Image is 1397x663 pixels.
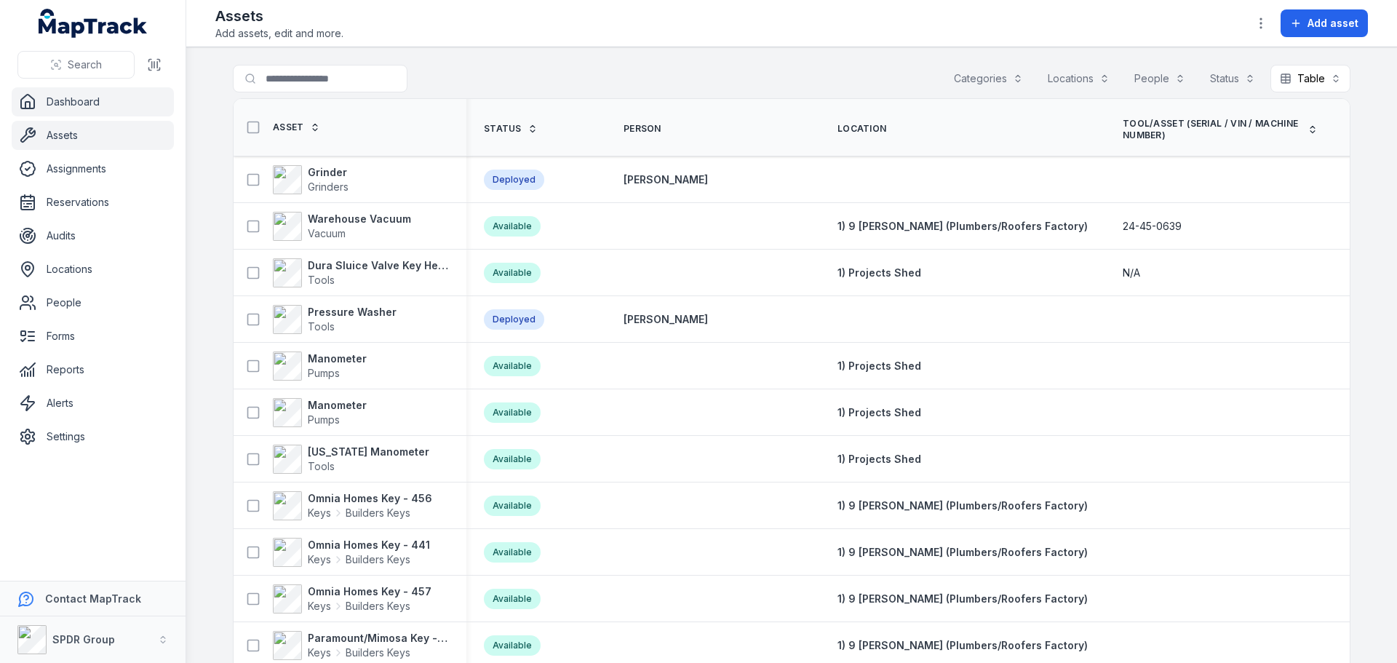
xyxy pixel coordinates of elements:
strong: Pressure Washer [308,305,397,319]
span: Grinders [308,180,349,193]
div: Deployed [484,309,544,330]
strong: Omnia Homes Key - 457 [308,584,431,599]
div: Available [484,589,541,609]
button: Search [17,51,135,79]
button: Status [1201,65,1265,92]
a: [US_STATE] ManometerTools [273,445,429,474]
div: Available [484,496,541,516]
span: Builders Keys [346,646,410,660]
span: Asset [273,122,304,133]
span: Tools [308,274,335,286]
a: 1) Projects Shed [837,359,921,373]
a: People [12,288,174,317]
span: Tool/Asset (Serial / VIN / Machine Number) [1123,118,1302,141]
a: 1) Projects Shed [837,266,921,280]
a: Reports [12,355,174,384]
a: Tool/Asset (Serial / VIN / Machine Number) [1123,118,1318,141]
span: 1) 9 [PERSON_NAME] (Plumbers/Roofers Factory) [837,546,1088,558]
a: 1) Projects Shed [837,452,921,467]
strong: Dura Sluice Valve Key Heavy Duty 50mm-600mm [308,258,449,273]
a: Omnia Homes Key - 457KeysBuilders Keys [273,584,431,614]
span: Person [624,123,661,135]
span: Add assets, edit and more. [215,26,343,41]
a: Paramount/Mimosa Key - 1856KeysBuilders Keys [273,631,449,660]
span: Builders Keys [346,506,410,520]
span: 1) 9 [PERSON_NAME] (Plumbers/Roofers Factory) [837,592,1088,605]
a: GrinderGrinders [273,165,349,194]
a: Dashboard [12,87,174,116]
span: 1) Projects Shed [837,453,921,465]
span: Pumps [308,367,340,379]
a: ManometerPumps [273,398,367,427]
span: Add asset [1308,16,1358,31]
strong: Omnia Homes Key - 441 [308,538,430,552]
span: 1) 9 [PERSON_NAME] (Plumbers/Roofers Factory) [837,639,1088,651]
span: Status [484,123,522,135]
button: Categories [944,65,1032,92]
strong: Paramount/Mimosa Key - 1856 [308,631,449,646]
div: Deployed [484,170,544,190]
strong: [US_STATE] Manometer [308,445,429,459]
span: Tools [308,320,335,333]
a: 1) 9 [PERSON_NAME] (Plumbers/Roofers Factory) [837,545,1088,560]
span: Pumps [308,413,340,426]
button: People [1125,65,1195,92]
strong: Grinder [308,165,349,180]
a: 1) 9 [PERSON_NAME] (Plumbers/Roofers Factory) [837,592,1088,606]
a: Assignments [12,154,174,183]
strong: Manometer [308,352,367,366]
a: ManometerPumps [273,352,367,381]
a: Audits [12,221,174,250]
a: 1) 9 [PERSON_NAME] (Plumbers/Roofers Factory) [837,219,1088,234]
a: Locations [12,255,174,284]
span: Keys [308,599,331,614]
a: Warehouse VacuumVacuum [273,212,411,241]
a: [PERSON_NAME] [624,312,708,327]
div: Available [484,263,541,283]
a: Asset [273,122,320,133]
strong: Warehouse Vacuum [308,212,411,226]
span: 1) Projects Shed [837,406,921,418]
span: 1) 9 [PERSON_NAME] (Plumbers/Roofers Factory) [837,499,1088,512]
a: Omnia Homes Key - 441KeysBuilders Keys [273,538,430,567]
a: Reservations [12,188,174,217]
span: Keys [308,506,331,520]
div: Available [484,356,541,376]
div: Available [484,216,541,237]
div: Available [484,402,541,423]
span: Builders Keys [346,552,410,567]
span: Builders Keys [346,599,410,614]
span: 1) 9 [PERSON_NAME] (Plumbers/Roofers Factory) [837,220,1088,232]
strong: Manometer [308,398,367,413]
span: Tools [308,460,335,472]
a: Settings [12,422,174,451]
div: Available [484,542,541,563]
div: Available [484,635,541,656]
a: 1) 9 [PERSON_NAME] (Plumbers/Roofers Factory) [837,499,1088,513]
a: MapTrack [39,9,148,38]
a: Status [484,123,538,135]
span: Vacuum [308,227,346,239]
strong: Contact MapTrack [45,592,141,605]
a: Omnia Homes Key - 456KeysBuilders Keys [273,491,432,520]
span: 1) Projects Shed [837,360,921,372]
a: [PERSON_NAME] [624,172,708,187]
span: Search [68,57,102,72]
span: N/A [1123,266,1140,280]
span: Keys [308,552,331,567]
span: 24-45-0639 [1123,219,1182,234]
strong: Omnia Homes Key - 456 [308,491,432,506]
a: Pressure WasherTools [273,305,397,334]
strong: SPDR Group [52,633,115,646]
span: Location [837,123,886,135]
button: Add asset [1281,9,1368,37]
a: Forms [12,322,174,351]
span: 1) Projects Shed [837,266,921,279]
div: Available [484,449,541,469]
span: Keys [308,646,331,660]
button: Locations [1038,65,1119,92]
button: Table [1270,65,1350,92]
h2: Assets [215,6,343,26]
